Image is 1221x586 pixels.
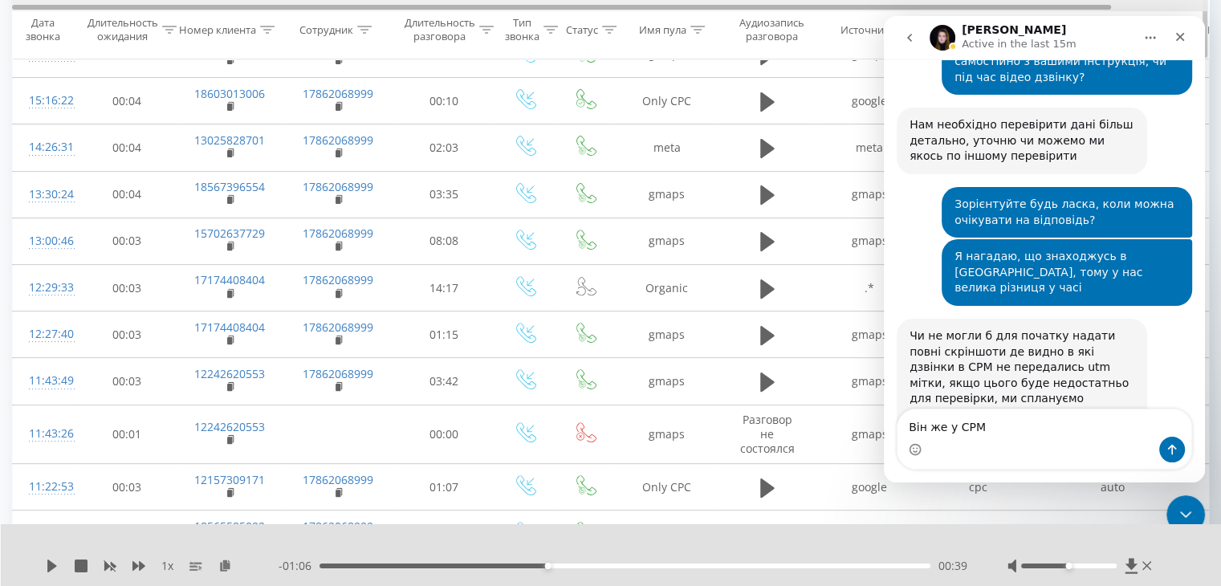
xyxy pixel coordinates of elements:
[194,366,265,381] a: 12242620553
[394,464,495,511] td: 01:07
[505,17,539,44] div: Тип звонка
[394,405,495,464] td: 00:00
[29,471,61,503] div: 11:22:53
[615,511,719,557] td: gmaps
[394,218,495,264] td: 08:08
[394,124,495,171] td: 02:03
[279,558,319,574] span: - 01:06
[394,265,495,311] td: 14:17
[29,319,61,350] div: 12:27:40
[615,218,719,264] td: gmaps
[405,17,475,44] div: Длительность разговора
[29,85,61,116] div: 15:16:22
[615,358,719,405] td: gmaps
[615,124,719,171] td: meta
[194,472,265,487] a: 12157309171
[615,311,719,358] td: gmaps
[194,179,265,194] a: 18567396554
[840,23,889,37] div: Источник
[303,472,373,487] a: 17862068999
[394,358,495,405] td: 03:42
[29,226,61,257] div: 13:00:46
[13,17,72,44] div: Дата звонка
[394,311,495,358] td: 01:15
[77,171,177,218] td: 00:04
[29,418,61,450] div: 11:43:26
[179,23,256,37] div: Номер клиента
[303,179,373,194] a: 17862068999
[566,23,598,37] div: Статус
[77,218,177,264] td: 00:03
[194,86,265,101] a: 18603013006
[29,132,61,163] div: 14:26:31
[924,511,1032,557] td: gmaps
[299,23,353,37] div: Сотрудник
[615,265,719,311] td: Organic
[1065,563,1072,569] div: Accessibility label
[394,511,495,557] td: 01:30
[924,464,1032,511] td: cpc
[303,319,373,335] a: 17862068999
[77,265,177,311] td: 00:03
[303,226,373,241] a: 17862068999
[29,272,61,303] div: 12:29:33
[394,78,495,124] td: 00:10
[77,311,177,358] td: 00:03
[615,405,719,464] td: gmaps
[194,226,265,241] a: 15702637729
[1032,511,1193,557] td: gmaps
[733,17,811,44] div: Аудиозапись разговора
[816,124,924,171] td: meta
[816,464,924,511] td: google
[29,179,61,210] div: 13:30:24
[77,405,177,464] td: 00:01
[161,558,173,574] span: 1 x
[194,272,265,287] a: 17174408404
[194,132,265,148] a: 13025828701
[303,132,373,148] a: 17862068999
[77,78,177,124] td: 00:04
[938,558,967,574] span: 00:39
[816,358,924,405] td: gmaps
[545,563,551,569] div: Accessibility label
[1166,495,1205,534] iframe: Intercom live chat
[303,272,373,287] a: 17862068999
[639,23,686,37] div: Имя пула
[615,171,719,218] td: gmaps
[884,16,1205,482] iframe: Intercom live chat
[88,17,158,44] div: Длительность ожидания
[740,412,795,456] span: Разговор не состоялся
[77,511,177,557] td: 00:04
[816,511,924,557] td: gmaps
[29,518,61,549] div: 11:11:24
[615,78,719,124] td: Only CPC
[394,171,495,218] td: 03:35
[194,319,265,335] a: 17174408404
[816,218,924,264] td: gmaps
[816,311,924,358] td: gmaps
[77,464,177,511] td: 00:03
[194,519,265,534] a: 18565585092
[194,419,265,434] a: 12242620553
[77,358,177,405] td: 00:03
